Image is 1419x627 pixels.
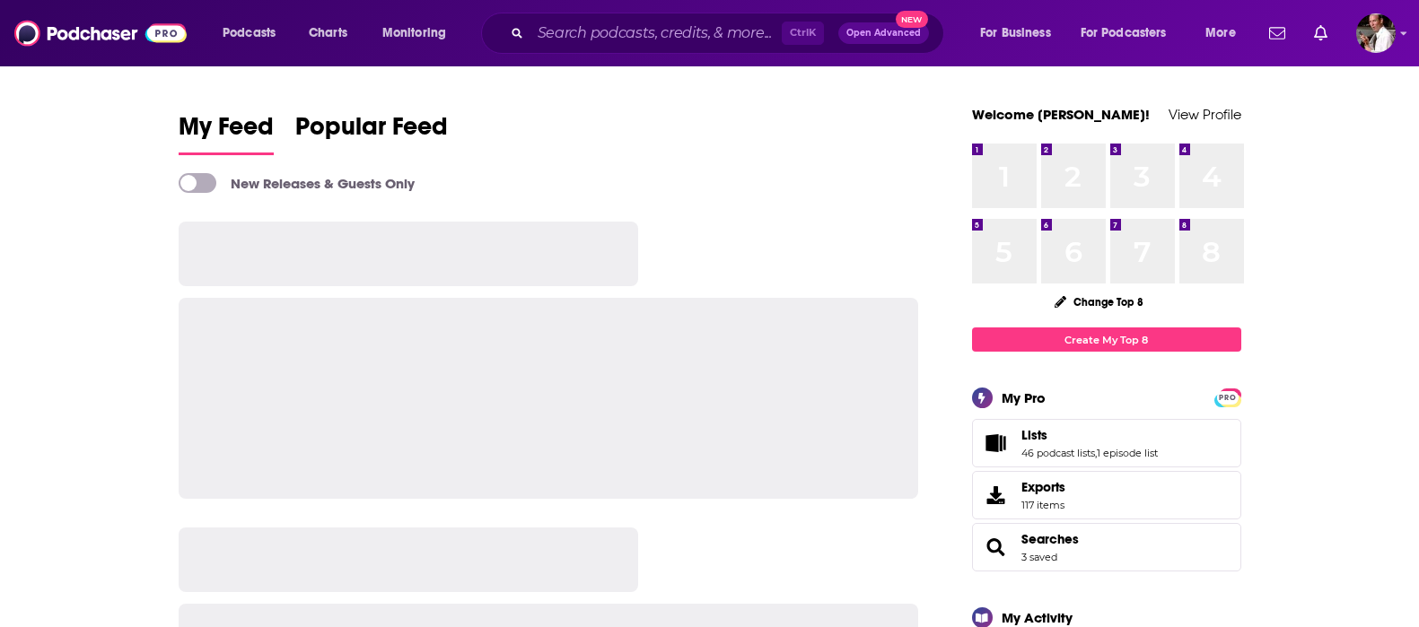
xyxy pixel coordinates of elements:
[1307,18,1335,48] a: Show notifications dropdown
[1021,447,1095,459] a: 46 podcast lists
[782,22,824,45] span: Ctrl K
[972,419,1241,467] span: Lists
[972,523,1241,571] span: Searches
[1021,531,1079,547] a: Searches
[1262,18,1292,48] a: Show notifications dropdown
[1356,13,1396,53] button: Show profile menu
[978,431,1014,456] a: Lists
[382,21,446,46] span: Monitoring
[978,535,1014,560] a: Searches
[1217,391,1239,405] span: PRO
[846,29,921,38] span: Open Advanced
[1205,21,1236,46] span: More
[179,111,274,155] a: My Feed
[1044,291,1155,313] button: Change Top 8
[1217,390,1239,404] a: PRO
[530,19,782,48] input: Search podcasts, credits, & more...
[1021,427,1158,443] a: Lists
[1095,447,1097,459] span: ,
[1021,479,1065,495] span: Exports
[1021,551,1057,563] a: 3 saved
[1002,609,1073,626] div: My Activity
[498,13,961,54] div: Search podcasts, credits, & more...
[1002,389,1046,406] div: My Pro
[297,19,358,48] a: Charts
[896,11,928,28] span: New
[179,111,274,152] span: My Feed
[1081,21,1167,46] span: For Podcasters
[1021,427,1047,443] span: Lists
[978,483,1014,508] span: Exports
[370,19,469,48] button: open menu
[972,327,1241,352] a: Create My Top 8
[980,21,1051,46] span: For Business
[1097,447,1158,459] a: 1 episode list
[179,173,415,193] a: New Releases & Guests Only
[1356,13,1396,53] img: User Profile
[1356,13,1396,53] span: Logged in as Quarto
[295,111,448,155] a: Popular Feed
[972,471,1241,519] a: Exports
[295,111,448,152] span: Popular Feed
[14,16,187,50] img: Podchaser - Follow, Share and Rate Podcasts
[1169,106,1241,123] a: View Profile
[838,22,929,44] button: Open AdvancedNew
[972,106,1150,123] a: Welcome [PERSON_NAME]!
[968,19,1073,48] button: open menu
[1021,499,1065,511] span: 117 items
[1193,19,1258,48] button: open menu
[309,21,347,46] span: Charts
[1069,19,1193,48] button: open menu
[210,19,299,48] button: open menu
[223,21,276,46] span: Podcasts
